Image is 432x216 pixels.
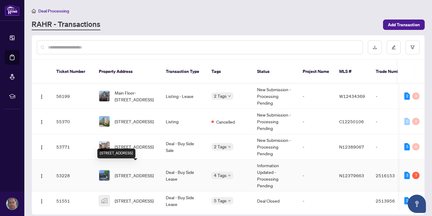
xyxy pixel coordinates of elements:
[371,60,413,84] th: Trade Number
[252,134,298,160] td: New Submission - Processing Pending
[97,149,135,158] div: [STREET_ADDRESS]
[161,134,207,160] td: Deal - Buy Side Sale
[298,134,334,160] td: -
[252,109,298,134] td: New Submission - Processing Pending
[94,60,161,84] th: Property Address
[37,91,47,101] button: Logo
[371,84,413,109] td: -
[37,117,47,126] button: Logo
[412,92,420,100] div: 0
[412,172,420,179] div: 7
[387,40,401,54] button: edit
[392,45,396,49] span: edit
[371,109,413,134] td: -
[298,192,334,210] td: -
[99,91,110,101] img: thumbnail-img
[161,192,207,210] td: Deal - Buy Side Lease
[404,143,410,150] div: 5
[39,145,44,150] img: Logo
[99,170,110,181] img: thumbnail-img
[161,109,207,134] td: Listing
[37,196,47,206] button: Logo
[228,95,231,98] span: down
[371,134,413,160] td: -
[207,60,252,84] th: Tags
[32,9,36,13] span: home
[228,174,231,177] span: down
[99,142,110,152] img: thumbnail-img
[383,20,425,30] button: Add Transaction
[115,143,154,150] span: [STREET_ADDRESS]
[252,60,298,84] th: Status
[404,92,410,100] div: 2
[32,19,100,30] a: RAHR - Transactions
[51,84,94,109] td: 56199
[6,198,18,210] img: Profile Icon
[39,199,44,204] img: Logo
[99,116,110,127] img: thumbnail-img
[228,199,231,202] span: down
[51,109,94,134] td: 55370
[51,160,94,192] td: 53228
[298,160,334,192] td: -
[115,197,154,204] span: [STREET_ADDRESS]
[410,45,415,49] span: filter
[252,84,298,109] td: New Submission - Processing Pending
[404,118,410,125] div: 0
[412,118,420,125] div: 0
[339,93,365,99] span: W12434369
[5,5,19,16] img: logo
[252,160,298,192] td: Information Updated - Processing Pending
[404,197,410,204] div: 2
[339,144,364,149] span: N12389067
[216,118,235,125] span: Cancelled
[51,134,94,160] td: 53771
[228,145,231,148] span: down
[371,160,413,192] td: 2516153
[388,20,420,30] span: Add Transaction
[115,172,154,179] span: [STREET_ADDRESS]
[115,118,154,125] span: [STREET_ADDRESS]
[339,119,364,124] span: C12250106
[406,40,420,54] button: filter
[371,192,413,210] td: 2513956
[214,172,227,179] span: 4 Tags
[298,84,334,109] td: -
[37,171,47,180] button: Logo
[252,192,298,210] td: Deal Closed
[39,174,44,178] img: Logo
[214,92,227,99] span: 2 Tags
[161,84,207,109] td: Listing - Lease
[161,160,207,192] td: Deal - Buy Side Lease
[408,195,426,213] button: Open asap
[298,109,334,134] td: -
[214,197,227,204] span: 5 Tags
[161,60,207,84] th: Transaction Type
[99,196,110,206] img: thumbnail-img
[339,173,364,178] span: N12379663
[214,143,227,150] span: 2 Tags
[51,192,94,210] td: 51551
[38,8,69,14] span: Deal Processing
[39,94,44,99] img: Logo
[115,89,156,103] span: Main Floor-[STREET_ADDRESS]
[412,143,420,150] div: 0
[298,60,334,84] th: Project Name
[334,60,371,84] th: MLS #
[37,142,47,152] button: Logo
[368,40,382,54] button: download
[51,60,94,84] th: Ticket Number
[404,172,410,179] div: 3
[39,120,44,124] img: Logo
[373,45,377,49] span: download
